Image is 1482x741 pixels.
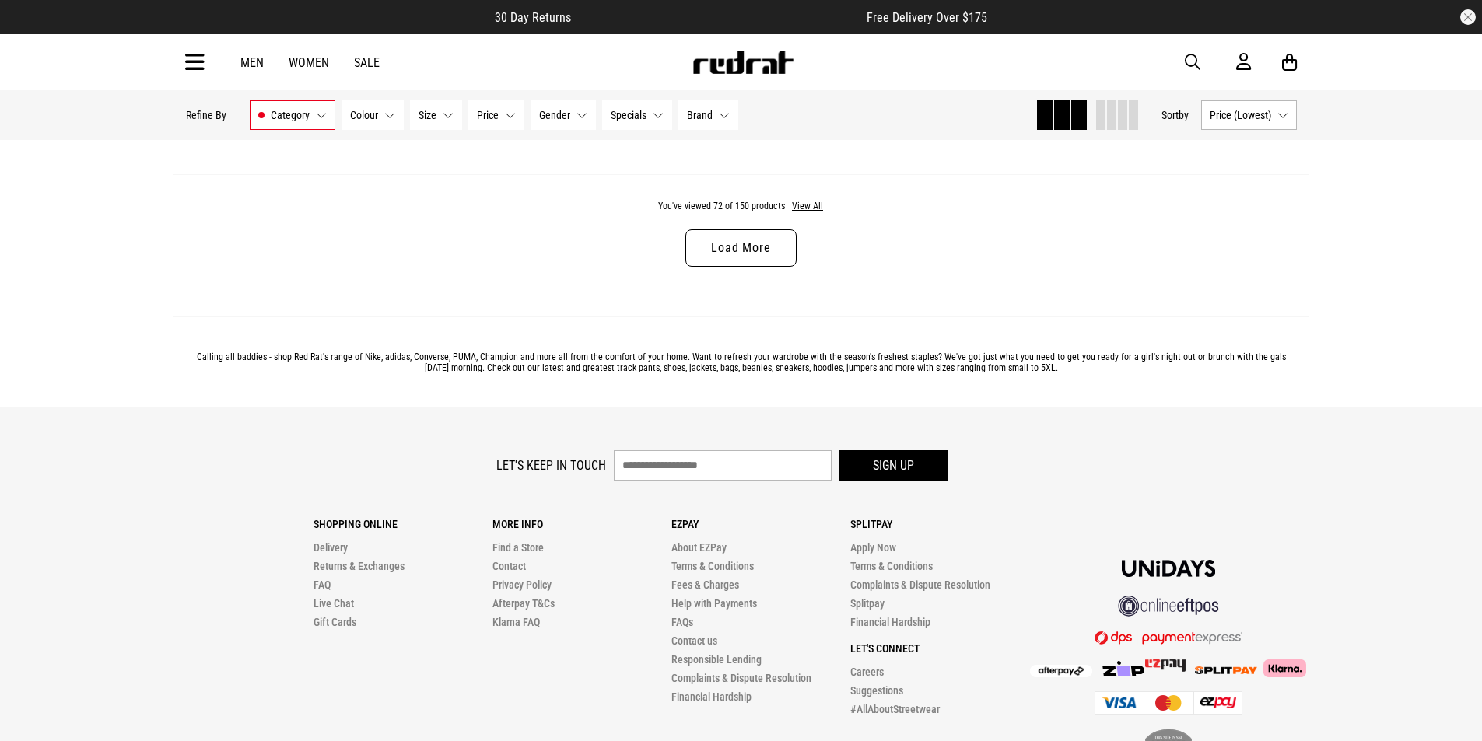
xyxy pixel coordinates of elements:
a: Careers [850,666,884,678]
a: Apply Now [850,541,896,554]
a: Complaints & Dispute Resolution [671,672,811,684]
p: More Info [492,518,671,530]
iframe: Customer reviews powered by Trustpilot [602,9,836,25]
a: Load More [685,229,796,267]
a: Help with Payments [671,597,757,610]
p: Shopping Online [314,518,492,530]
img: Cards [1095,691,1242,715]
span: Category [271,109,310,121]
a: Financial Hardship [850,616,930,628]
img: Klarna [1257,659,1306,676]
a: FAQ [314,578,331,591]
a: Men [240,55,264,70]
a: #AllAboutStreetwear [850,703,940,715]
a: Complaints & Dispute Resolution [850,578,990,591]
img: Splitpay [1195,666,1257,674]
a: Sale [354,55,380,70]
a: Contact us [671,634,717,647]
span: Price (Lowest) [1210,109,1271,121]
span: by [1179,109,1189,121]
a: Returns & Exchanges [314,560,405,572]
a: Splitpay [850,597,885,610]
p: Calling all baddies - shop Red Rat's range of Nike, adidas, Converse, PUMA, Champion and more all... [186,351,1297,373]
a: Gift Cards [314,616,356,628]
a: Delivery [314,541,348,554]
a: Live Chat [314,597,354,610]
a: Financial Hardship [671,690,752,703]
button: Sign up [839,450,948,481]
span: Brand [687,109,713,121]
button: Category [250,100,335,130]
a: Responsible Lending [671,653,762,666]
button: Gender [531,100,596,130]
a: Terms & Conditions [850,560,933,572]
a: FAQs [671,616,693,628]
span: Specials [611,109,646,121]
img: online eftpos [1118,596,1219,617]
a: Women [289,55,329,70]
a: Fees & Charges [671,578,739,591]
button: Size [410,100,462,130]
button: Price [468,100,524,130]
button: Colour [342,100,404,130]
img: Unidays [1122,560,1215,577]
label: Let's keep in touch [496,458,606,473]
p: Ezpay [671,518,850,530]
a: Find a Store [492,541,544,554]
img: DPS [1095,631,1242,645]
img: Afterpay [1030,665,1092,677]
span: Colour [350,109,378,121]
a: About EZPay [671,541,727,554]
p: Let's Connect [850,642,1029,655]
span: You've viewed 72 of 150 products [658,201,785,211]
button: Brand [678,100,738,130]
span: Size [419,109,436,121]
span: Gender [539,109,570,121]
button: Sortby [1161,106,1189,124]
a: Klarna FAQ [492,616,540,628]
span: Price [477,109,499,121]
img: Splitpay [1145,659,1186,672]
a: Terms & Conditions [671,560,754,572]
span: 30 Day Returns [495,10,571,25]
button: Specials [602,100,672,130]
span: Free Delivery Over $175 [867,10,987,25]
a: Suggestions [850,684,903,697]
a: Afterpay T&Cs [492,597,555,610]
p: Refine By [186,109,226,121]
img: Zip [1102,661,1145,676]
a: Privacy Policy [492,578,552,591]
button: View All [791,200,824,214]
button: Price (Lowest) [1201,100,1297,130]
button: Open LiveChat chat widget [12,6,59,53]
a: Contact [492,560,526,572]
p: Splitpay [850,518,1029,530]
img: Redrat logo [692,51,794,74]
